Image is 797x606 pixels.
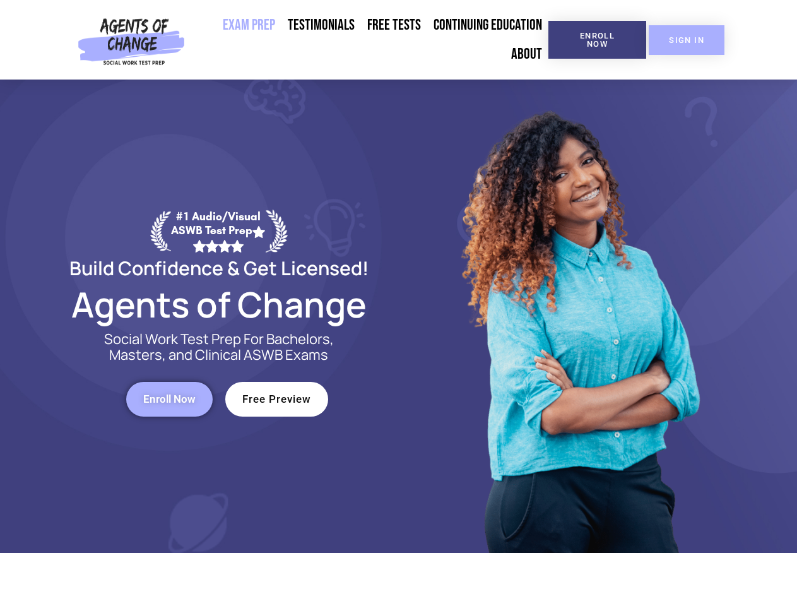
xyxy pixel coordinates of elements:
[39,290,399,319] h2: Agents of Change
[569,32,626,48] span: Enroll Now
[505,40,548,69] a: About
[649,25,724,55] a: SIGN IN
[281,11,361,40] a: Testimonials
[143,394,196,405] span: Enroll Now
[171,210,266,252] div: #1 Audio/Visual ASWB Test Prep
[242,394,311,405] span: Free Preview
[452,80,705,553] img: Website Image 1 (1)
[216,11,281,40] a: Exam Prep
[225,382,328,417] a: Free Preview
[90,331,348,363] p: Social Work Test Prep For Bachelors, Masters, and Clinical ASWB Exams
[548,21,646,59] a: Enroll Now
[39,259,399,277] h2: Build Confidence & Get Licensed!
[190,11,548,69] nav: Menu
[427,11,548,40] a: Continuing Education
[126,382,213,417] a: Enroll Now
[669,36,704,44] span: SIGN IN
[361,11,427,40] a: Free Tests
